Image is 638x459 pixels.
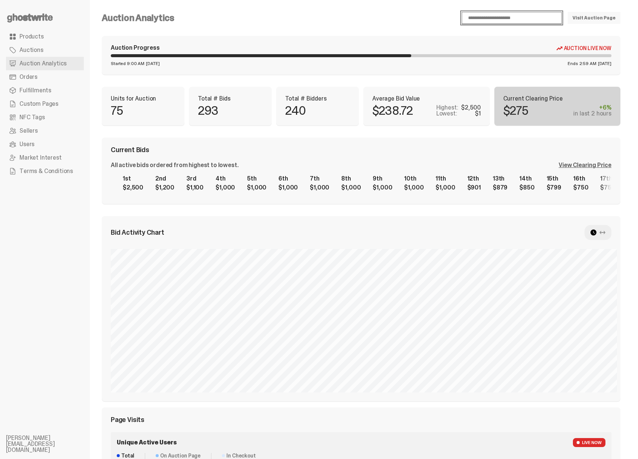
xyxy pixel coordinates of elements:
span: Auction Analytics [19,61,67,67]
span: Users [19,141,34,147]
div: $1 [475,111,481,117]
div: 1st [123,176,143,182]
div: 9th [373,176,392,182]
a: Auction Analytics [6,57,84,70]
span: Terms & Conditions [19,168,73,174]
div: $1,000 [216,185,235,191]
span: NFC Tags [19,114,45,120]
div: $799 [547,185,561,191]
p: Total # Bids [198,96,263,102]
p: 240 [285,105,306,117]
div: 12th [467,176,481,182]
span: [DATE] [598,61,611,66]
span: Auction Live Now [564,45,611,51]
div: 15th [547,176,561,182]
div: 11th [436,176,455,182]
div: View Clearing Price [559,162,611,168]
a: Auctions [6,43,84,57]
p: Highest: [436,105,458,111]
span: Orders [19,74,37,80]
div: $750 [573,185,588,191]
a: Users [6,138,84,151]
span: LIVE NOW [573,438,605,447]
dt: On Auction Page [156,453,201,458]
span: Current Bids [111,147,149,153]
span: Market Interest [19,155,62,161]
div: $1,000 [373,185,392,191]
a: Visit Auction Page [568,12,620,24]
span: [DATE] [146,61,159,66]
div: $901 [467,185,481,191]
div: 5th [247,176,266,182]
div: $1,000 [310,185,329,191]
div: +6% [573,105,611,111]
span: Page Visits [111,416,144,423]
span: Sellers [19,128,38,134]
div: $1,000 [341,185,361,191]
span: Bid Activity Chart [111,229,164,236]
dt: Total [117,453,134,458]
p: 75 [111,105,123,117]
div: Auction Progress [111,45,159,51]
p: Average Bid Value [372,96,481,102]
span: Fulfillments [19,87,51,93]
dt: In Checkout [222,453,256,458]
div: $1,000 [404,185,424,191]
div: $2,500 [461,105,480,111]
a: Terms & Conditions [6,164,84,178]
div: 3rd [186,176,204,182]
div: 16th [573,176,588,182]
div: 10th [404,176,424,182]
div: $1,200 [155,185,174,191]
div: 17th [600,176,615,182]
div: $1,000 [436,185,455,191]
a: Products [6,30,84,43]
div: 14th [519,176,534,182]
div: 2nd [155,176,174,182]
p: Units for Auction [111,96,175,102]
a: Sellers [6,124,84,138]
div: 13th [493,176,507,182]
div: $879 [493,185,507,191]
div: $2,500 [123,185,143,191]
span: Products [19,34,44,40]
div: $1,100 [186,185,204,191]
div: $750 [600,185,615,191]
p: 293 [198,105,219,117]
div: $850 [519,185,534,191]
span: Auctions [19,47,43,53]
a: Fulfillments [6,84,84,97]
div: 4th [216,176,235,182]
a: Orders [6,70,84,84]
p: Total # Bidders [285,96,350,102]
a: Market Interest [6,151,84,164]
div: 6th [278,176,298,182]
p: $275 [503,105,528,117]
h4: Auction Analytics [102,13,174,22]
li: [PERSON_NAME][EMAIL_ADDRESS][DOMAIN_NAME] [6,435,96,453]
div: All active bids ordered from highest to lowest. [111,162,238,168]
p: Current Clearing Price [503,96,612,102]
div: $1,000 [247,185,266,191]
div: 7th [310,176,329,182]
div: 8th [341,176,361,182]
a: Custom Pages [6,97,84,111]
div: $1,000 [278,185,298,191]
div: in last 2 hours [573,111,611,117]
span: Unique Active Users [117,440,177,446]
a: NFC Tags [6,111,84,124]
span: Custom Pages [19,101,58,107]
p: Lowest: [436,111,457,117]
p: $238.72 [372,105,413,117]
span: Ends 2:59 AM [568,61,596,66]
span: Started 9:00 AM [111,61,144,66]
